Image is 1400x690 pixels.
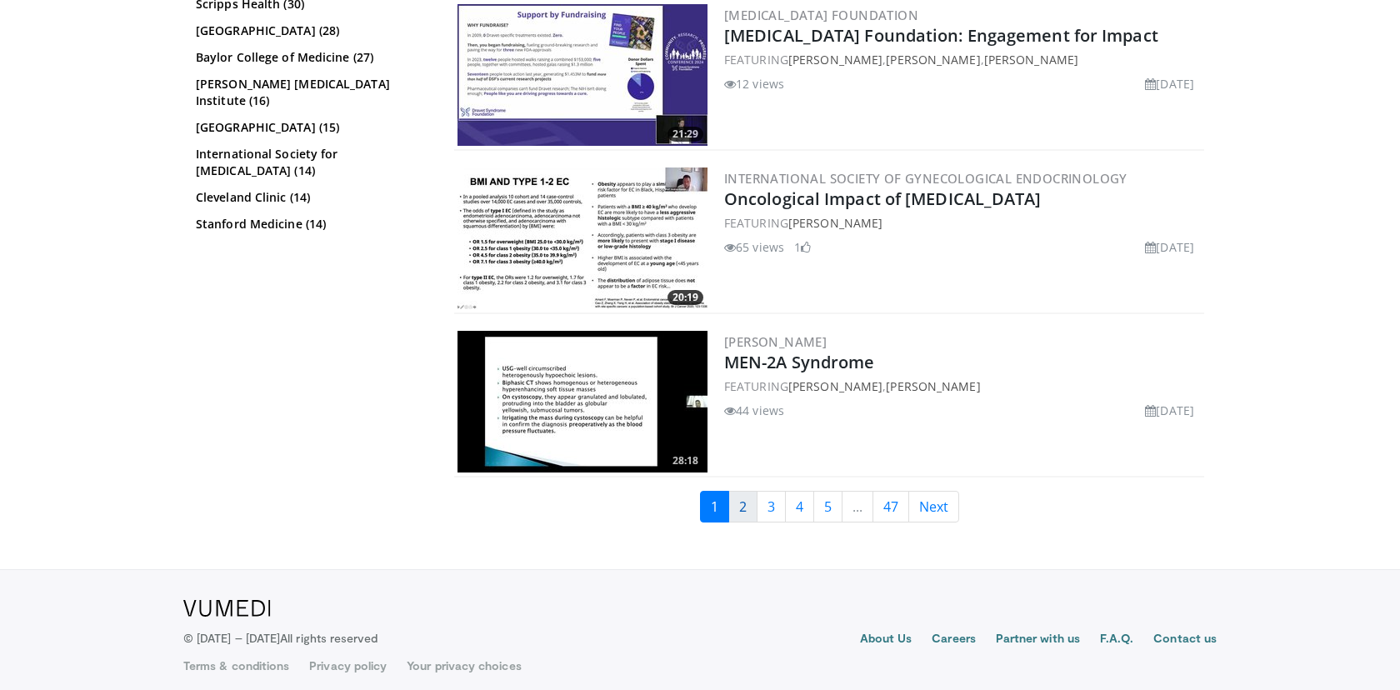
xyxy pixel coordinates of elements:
[667,290,703,305] span: 20:19
[886,52,980,67] a: [PERSON_NAME]
[724,7,918,23] a: [MEDICAL_DATA] Foundation
[724,214,1201,232] div: FEATURING
[457,4,707,146] a: 21:29
[454,491,1204,522] nav: Search results pages
[457,167,707,309] img: 0572899c-92c9-4424-83c9-482f5c8ed346.300x170_q85_crop-smart_upscale.jpg
[724,402,784,419] li: 44 views
[794,238,811,256] li: 1
[407,657,521,674] a: Your privacy choices
[196,49,425,66] a: Baylor College of Medicine (27)
[908,491,959,522] a: Next
[1100,630,1133,650] a: F.A.Q.
[280,631,377,645] span: All rights reserved
[196,189,425,206] a: Cleveland Clinic (14)
[788,215,882,231] a: [PERSON_NAME]
[183,657,289,674] a: Terms & conditions
[457,331,707,472] img: 6b62624e-5d94-4691-a3ce-d7596102ed90.300x170_q85_crop-smart_upscale.jpg
[457,4,707,146] img: 2bd649dd-e9f0-4e36-b6c2-c65fbd6d7467.300x170_q85_crop-smart_upscale.jpg
[886,378,980,394] a: [PERSON_NAME]
[196,76,425,109] a: [PERSON_NAME] [MEDICAL_DATA] Institute (16)
[984,52,1078,67] a: [PERSON_NAME]
[872,491,909,522] a: 47
[788,378,882,394] a: [PERSON_NAME]
[309,657,387,674] a: Privacy policy
[457,167,707,309] a: 20:19
[724,75,784,92] li: 12 views
[724,377,1201,395] div: FEATURING ,
[724,333,827,350] a: [PERSON_NAME]
[196,22,425,39] a: [GEOGRAPHIC_DATA] (28)
[1145,238,1194,256] li: [DATE]
[667,127,703,142] span: 21:29
[724,24,1158,47] a: [MEDICAL_DATA] Foundation: Engagement for Impact
[1145,402,1194,419] li: [DATE]
[667,453,703,468] span: 28:18
[728,491,757,522] a: 2
[196,119,425,136] a: [GEOGRAPHIC_DATA] (15)
[996,630,1080,650] a: Partner with us
[183,630,378,647] p: © [DATE] – [DATE]
[183,600,271,617] img: VuMedi Logo
[785,491,814,522] a: 4
[788,52,882,67] a: [PERSON_NAME]
[724,238,784,256] li: 65 views
[196,216,425,232] a: Stanford Medicine (14)
[813,491,842,522] a: 5
[1145,75,1194,92] li: [DATE]
[860,630,912,650] a: About Us
[724,187,1042,210] a: Oncological Impact of [MEDICAL_DATA]
[196,146,425,179] a: International Society for [MEDICAL_DATA] (14)
[724,351,875,373] a: MEN-2A Syndrome
[724,51,1201,68] div: FEATURING , ,
[457,331,707,472] a: 28:18
[700,491,729,522] a: 1
[932,630,976,650] a: Careers
[724,170,1127,187] a: International Society of Gynecological Endocrinology
[757,491,786,522] a: 3
[1153,630,1217,650] a: Contact us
